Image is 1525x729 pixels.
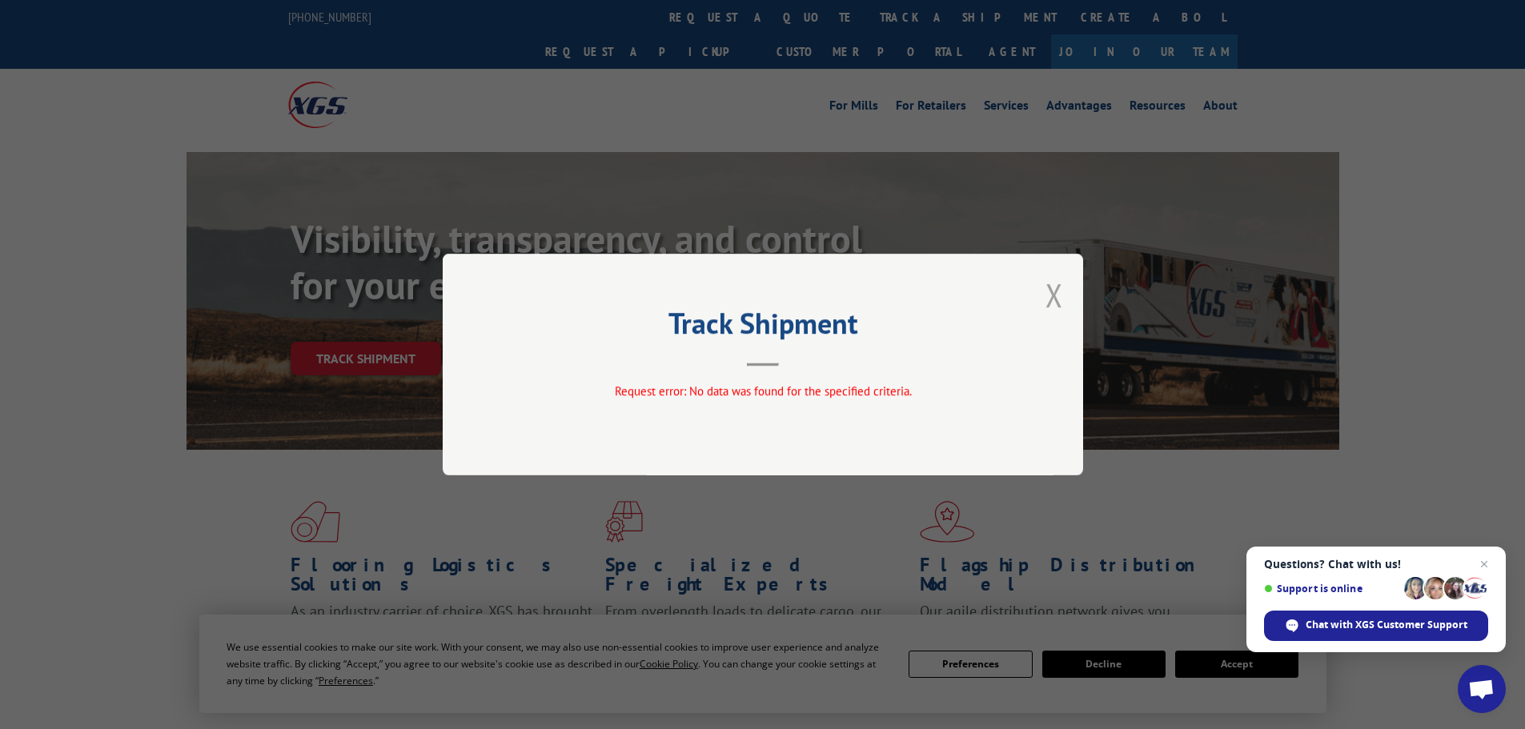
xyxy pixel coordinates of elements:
h2: Track Shipment [523,312,1003,342]
div: Open chat [1458,665,1506,713]
span: Close chat [1475,555,1494,574]
button: Close modal [1045,274,1063,316]
div: Chat with XGS Customer Support [1264,611,1488,641]
span: Questions? Chat with us! [1264,558,1488,571]
span: Support is online [1264,583,1399,595]
span: Chat with XGS Customer Support [1306,618,1467,632]
span: Request error: No data was found for the specified criteria. [614,383,911,399]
